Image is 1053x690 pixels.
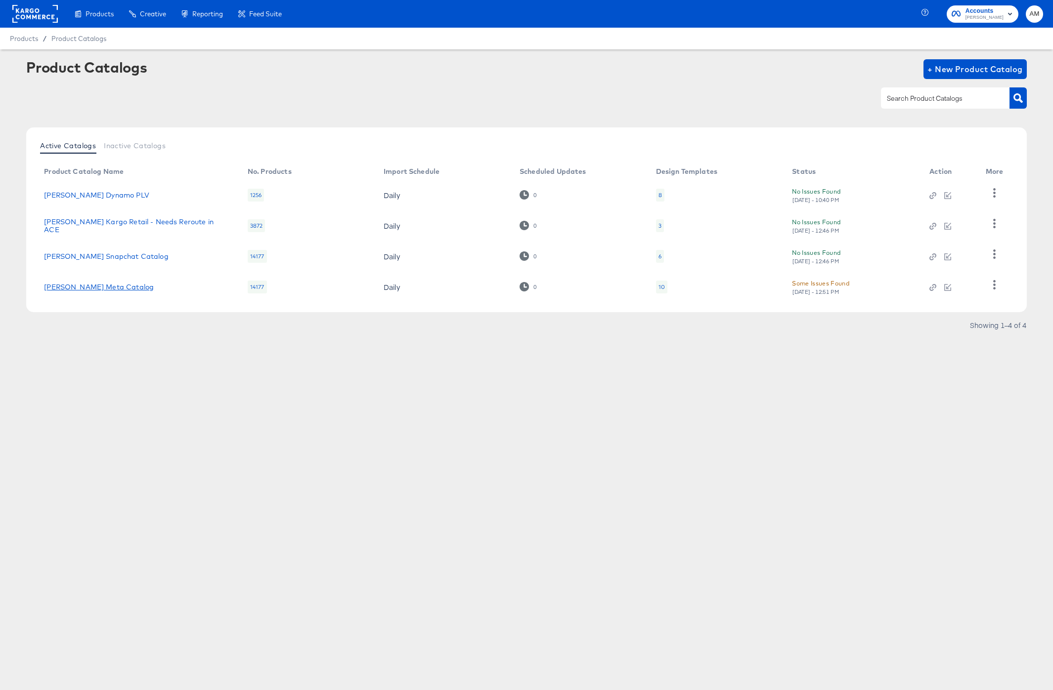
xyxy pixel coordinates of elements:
[376,210,512,241] td: Daily
[44,167,124,175] div: Product Catalog Name
[520,221,537,230] div: 0
[656,219,664,232] div: 3
[520,190,537,200] div: 0
[376,180,512,210] td: Daily
[792,288,839,295] div: [DATE] - 12:51 PM
[885,93,990,104] input: Search Product Catalogs
[656,167,717,175] div: Design Templates
[792,278,849,288] div: Some Issues Found
[947,5,1018,23] button: Accounts[PERSON_NAME]
[656,250,664,263] div: 6
[533,284,537,290] div: 0
[38,35,51,42] span: /
[792,278,849,295] button: Some Issues Found[DATE] - 12:51 PM
[249,10,282,18] span: Feed Suite
[533,253,537,260] div: 0
[656,281,667,293] div: 10
[248,189,264,202] div: 1256
[104,142,166,150] span: Inactive Catalogs
[533,222,537,229] div: 0
[44,218,228,234] a: [PERSON_NAME] Kargo Retail - Needs Reroute in ACE
[10,35,38,42] span: Products
[927,62,1023,76] span: + New Product Catalog
[520,167,586,175] div: Scheduled Updates
[656,189,664,202] div: 8
[192,10,223,18] span: Reporting
[978,164,1015,180] th: More
[520,282,537,291] div: 0
[376,241,512,272] td: Daily
[44,252,169,260] a: [PERSON_NAME] Snapchat Catalog
[248,219,265,232] div: 3872
[248,281,267,293] div: 14177
[921,164,977,180] th: Action
[784,164,921,180] th: Status
[376,272,512,302] td: Daily
[520,251,537,261] div: 0
[658,283,665,291] div: 10
[969,322,1027,328] div: Showing 1–4 of 4
[658,252,661,260] div: 6
[1026,5,1043,23] button: AM
[658,191,662,199] div: 8
[51,35,106,42] a: Product Catalogs
[658,222,661,230] div: 3
[923,59,1027,79] button: + New Product Catalog
[965,6,1004,16] span: Accounts
[86,10,114,18] span: Products
[40,142,96,150] span: Active Catalogs
[1030,8,1039,20] span: AM
[533,192,537,199] div: 0
[248,167,292,175] div: No. Products
[44,191,149,199] a: [PERSON_NAME] Dynamo PLV
[248,250,267,263] div: 14177
[965,14,1004,22] span: [PERSON_NAME]
[44,283,154,291] a: [PERSON_NAME] Meta Catalog
[384,167,439,175] div: Import Schedule
[26,59,147,75] div: Product Catalogs
[140,10,166,18] span: Creative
